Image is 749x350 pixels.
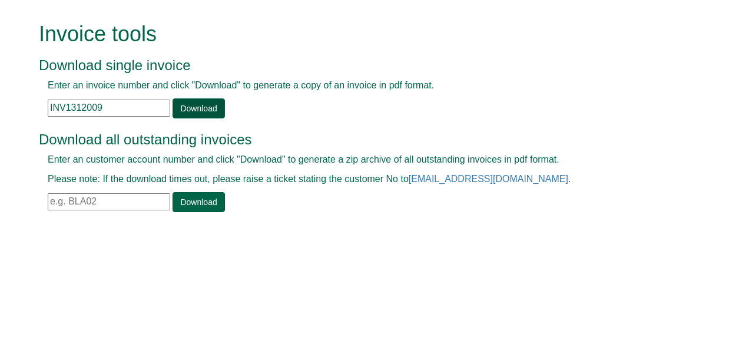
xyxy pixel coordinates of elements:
[39,58,684,73] h3: Download single invoice
[48,100,170,117] input: e.g. INV1234
[173,192,224,212] a: Download
[39,22,684,46] h1: Invoice tools
[173,98,224,118] a: Download
[48,173,675,186] p: Please note: If the download times out, please raise a ticket stating the customer No to .
[48,79,675,93] p: Enter an invoice number and click "Download" to generate a copy of an invoice in pdf format.
[48,153,675,167] p: Enter an customer account number and click "Download" to generate a zip archive of all outstandin...
[48,193,170,210] input: e.g. BLA02
[409,174,568,184] a: [EMAIL_ADDRESS][DOMAIN_NAME]
[39,132,684,147] h3: Download all outstanding invoices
